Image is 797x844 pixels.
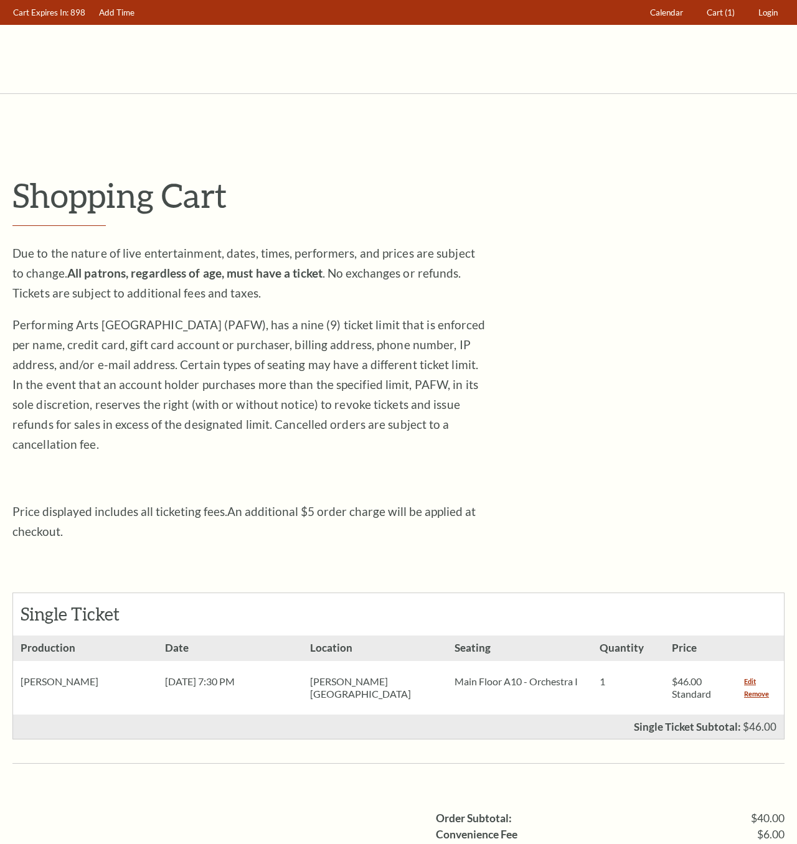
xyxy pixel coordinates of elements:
[644,1,689,25] a: Calendar
[758,7,778,17] span: Login
[744,675,756,688] a: Edit
[12,504,476,538] span: An additional $5 order charge will be applied at checkout.
[634,721,741,732] p: Single Ticket Subtotal:
[455,675,584,688] p: Main Floor A10 - Orchestra I
[650,7,683,17] span: Calendar
[12,502,486,542] p: Price displayed includes all ticketing fees.
[21,604,157,625] h2: Single Ticket
[744,688,769,700] a: Remove
[13,7,68,17] span: Cart Expires In:
[93,1,141,25] a: Add Time
[12,315,486,454] p: Performing Arts [GEOGRAPHIC_DATA] (PAFW), has a nine (9) ticket limit that is enforced per name, ...
[158,661,302,702] div: [DATE] 7:30 PM
[725,7,735,17] span: (1)
[158,635,302,661] h3: Date
[447,635,592,661] h3: Seating
[664,635,737,661] h3: Price
[751,813,785,824] span: $40.00
[436,813,512,824] label: Order Subtotal:
[672,675,711,700] span: $46.00 Standard
[436,829,517,840] label: Convenience Fee
[707,7,723,17] span: Cart
[592,635,664,661] h3: Quantity
[701,1,741,25] a: Cart (1)
[67,266,323,280] strong: All patrons, regardless of age, must have a ticket
[13,661,158,702] div: [PERSON_NAME]
[753,1,784,25] a: Login
[13,635,158,661] h3: Production
[757,829,785,840] span: $6.00
[70,7,85,17] span: 898
[303,635,447,661] h3: Location
[600,675,657,688] p: 1
[12,175,785,215] p: Shopping Cart
[310,675,411,700] span: [PERSON_NAME][GEOGRAPHIC_DATA]
[743,720,776,733] span: $46.00
[12,246,475,300] span: Due to the nature of live entertainment, dates, times, performers, and prices are subject to chan...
